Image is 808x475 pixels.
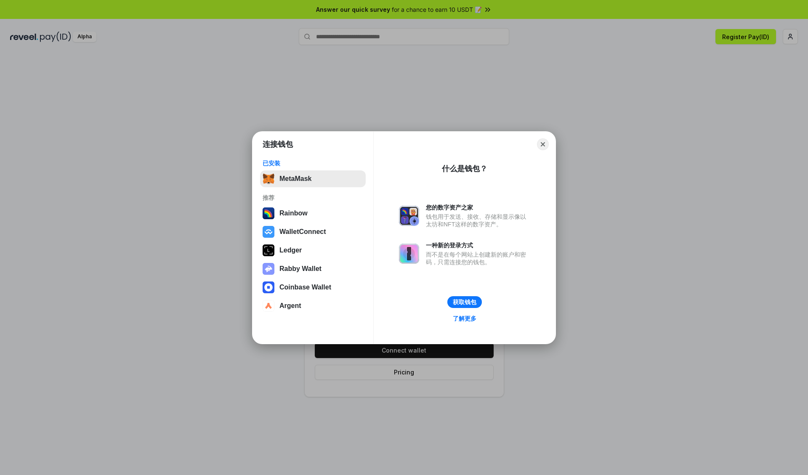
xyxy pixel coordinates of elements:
[263,173,274,185] img: svg+xml,%3Csvg%20fill%3D%22none%22%20height%3D%2233%22%20viewBox%3D%220%200%2035%2033%22%20width%...
[263,244,274,256] img: svg+xml,%3Csvg%20xmlns%3D%22http%3A%2F%2Fwww.w3.org%2F2000%2Fsvg%22%20width%3D%2228%22%20height%3...
[263,139,293,149] h1: 连接钱包
[263,300,274,312] img: svg+xml,%3Csvg%20width%3D%2228%22%20height%3D%2228%22%20viewBox%3D%220%200%2028%2028%22%20fill%3D...
[260,297,366,314] button: Argent
[263,281,274,293] img: svg+xml,%3Csvg%20width%3D%2228%22%20height%3D%2228%22%20viewBox%3D%220%200%2028%2028%22%20fill%3D...
[263,226,274,238] img: svg+xml,%3Csvg%20width%3D%2228%22%20height%3D%2228%22%20viewBox%3D%220%200%2028%2028%22%20fill%3D...
[260,205,366,222] button: Rainbow
[279,247,302,254] div: Ledger
[263,207,274,219] img: svg+xml,%3Csvg%20width%3D%22120%22%20height%3D%22120%22%20viewBox%3D%220%200%20120%20120%22%20fil...
[442,164,487,174] div: 什么是钱包？
[426,213,530,228] div: 钱包用于发送、接收、存储和显示像以太坊和NFT这样的数字资产。
[279,228,326,236] div: WalletConnect
[263,159,363,167] div: 已安装
[426,241,530,249] div: 一种新的登录方式
[399,244,419,264] img: svg+xml,%3Csvg%20xmlns%3D%22http%3A%2F%2Fwww.w3.org%2F2000%2Fsvg%22%20fill%3D%22none%22%20viewBox...
[279,265,322,273] div: Rabby Wallet
[447,296,482,308] button: 获取钱包
[279,175,311,183] div: MetaMask
[260,242,366,259] button: Ledger
[279,284,331,291] div: Coinbase Wallet
[279,302,301,310] div: Argent
[260,223,366,240] button: WalletConnect
[426,204,530,211] div: 您的数字资产之家
[453,298,476,306] div: 获取钱包
[260,279,366,296] button: Coinbase Wallet
[448,313,481,324] a: 了解更多
[279,210,308,217] div: Rainbow
[260,170,366,187] button: MetaMask
[260,260,366,277] button: Rabby Wallet
[263,263,274,275] img: svg+xml,%3Csvg%20xmlns%3D%22http%3A%2F%2Fwww.w3.org%2F2000%2Fsvg%22%20fill%3D%22none%22%20viewBox...
[537,138,549,150] button: Close
[426,251,530,266] div: 而不是在每个网站上创建新的账户和密码，只需连接您的钱包。
[399,206,419,226] img: svg+xml,%3Csvg%20xmlns%3D%22http%3A%2F%2Fwww.w3.org%2F2000%2Fsvg%22%20fill%3D%22none%22%20viewBox...
[263,194,363,202] div: 推荐
[453,315,476,322] div: 了解更多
